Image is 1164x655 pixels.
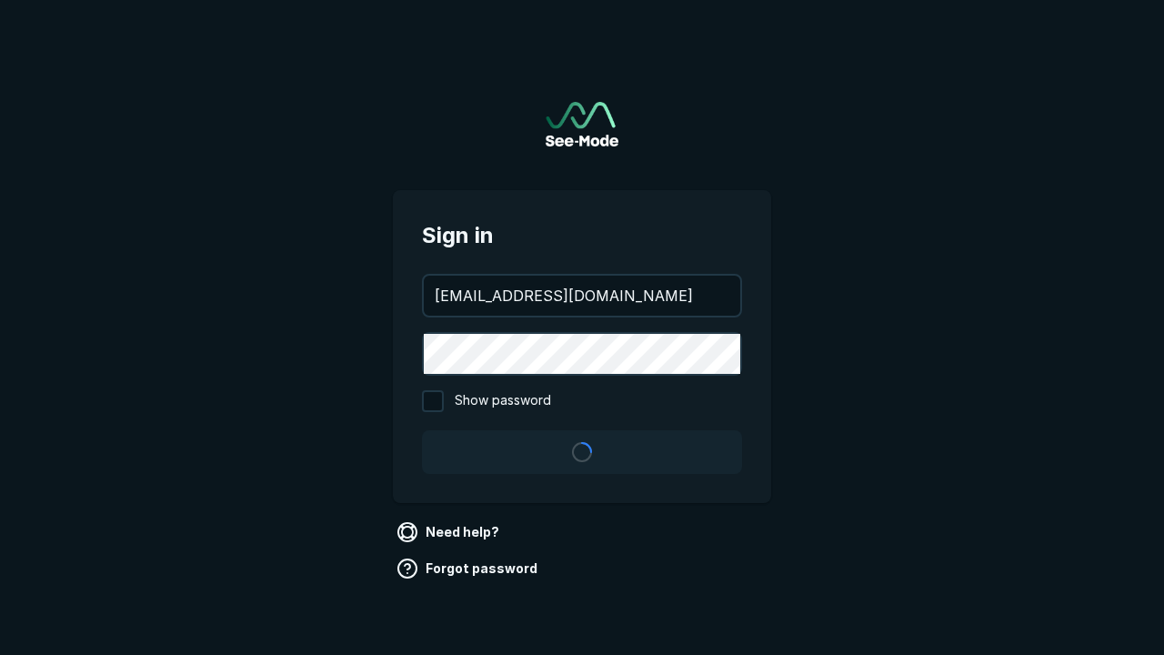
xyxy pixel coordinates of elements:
input: your@email.com [424,276,740,316]
a: Forgot password [393,554,545,583]
a: Go to sign in [546,102,618,146]
span: Show password [455,390,551,412]
img: See-Mode Logo [546,102,618,146]
a: Need help? [393,518,507,547]
span: Sign in [422,219,742,252]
